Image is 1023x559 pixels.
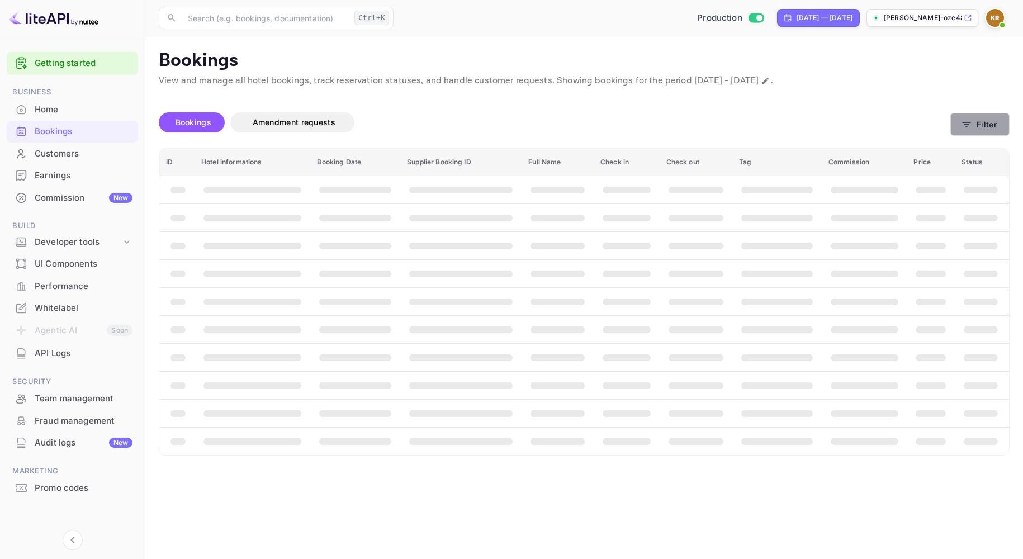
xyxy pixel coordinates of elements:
[7,233,138,252] div: Developer tools
[7,143,138,164] a: Customers
[7,477,138,498] a: Promo codes
[195,149,310,176] th: Hotel informations
[7,99,138,120] a: Home
[35,392,132,405] div: Team management
[884,13,962,23] p: [PERSON_NAME]-oze48.[PERSON_NAME]...
[7,276,138,297] div: Performance
[35,57,132,70] a: Getting started
[9,9,98,27] img: LiteAPI logo
[950,113,1010,136] button: Filter
[159,50,1010,72] p: Bookings
[693,12,768,25] div: Switch to Sandbox mode
[35,236,121,249] div: Developer tools
[660,149,732,176] th: Check out
[35,258,132,271] div: UI Components
[732,149,822,176] th: Tag
[35,437,132,449] div: Audit logs
[354,11,389,25] div: Ctrl+K
[7,410,138,432] div: Fraud management
[35,148,132,160] div: Customers
[7,297,138,319] div: Whitelabel
[35,415,132,428] div: Fraud management
[253,117,335,127] span: Amendment requests
[7,477,138,499] div: Promo codes
[7,465,138,477] span: Marketing
[7,343,138,364] div: API Logs
[7,143,138,165] div: Customers
[7,121,138,141] a: Bookings
[176,117,211,127] span: Bookings
[7,165,138,187] div: Earnings
[694,75,759,87] span: [DATE] - [DATE]
[7,220,138,232] span: Build
[7,99,138,121] div: Home
[822,149,907,176] th: Commission
[35,302,132,315] div: Whitelabel
[7,388,138,409] a: Team management
[109,193,132,203] div: New
[760,75,771,87] button: Change date range
[7,165,138,186] a: Earnings
[522,149,594,176] th: Full Name
[7,432,138,454] div: Audit logsNew
[109,438,132,448] div: New
[7,253,138,274] a: UI Components
[310,149,400,176] th: Booking Date
[159,149,195,176] th: ID
[7,253,138,275] div: UI Components
[7,432,138,453] a: Audit logsNew
[35,280,132,293] div: Performance
[7,343,138,363] a: API Logs
[35,482,132,495] div: Promo codes
[7,52,138,75] div: Getting started
[35,192,132,205] div: Commission
[400,149,522,176] th: Supplier Booking ID
[35,103,132,116] div: Home
[594,149,660,176] th: Check in
[7,86,138,98] span: Business
[7,376,138,388] span: Security
[7,121,138,143] div: Bookings
[955,149,1009,176] th: Status
[7,187,138,208] a: CommissionNew
[35,125,132,138] div: Bookings
[986,9,1004,27] img: Kobus Roux
[797,13,853,23] div: [DATE] — [DATE]
[7,297,138,318] a: Whitelabel
[7,276,138,296] a: Performance
[7,388,138,410] div: Team management
[159,112,950,132] div: account-settings tabs
[7,187,138,209] div: CommissionNew
[181,7,350,29] input: Search (e.g. bookings, documentation)
[63,530,83,550] button: Collapse navigation
[35,347,132,360] div: API Logs
[907,149,955,176] th: Price
[7,410,138,431] a: Fraud management
[35,169,132,182] div: Earnings
[697,12,742,25] span: Production
[159,74,1010,88] p: View and manage all hotel bookings, track reservation statuses, and handle customer requests. Sho...
[159,149,1009,455] table: booking table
